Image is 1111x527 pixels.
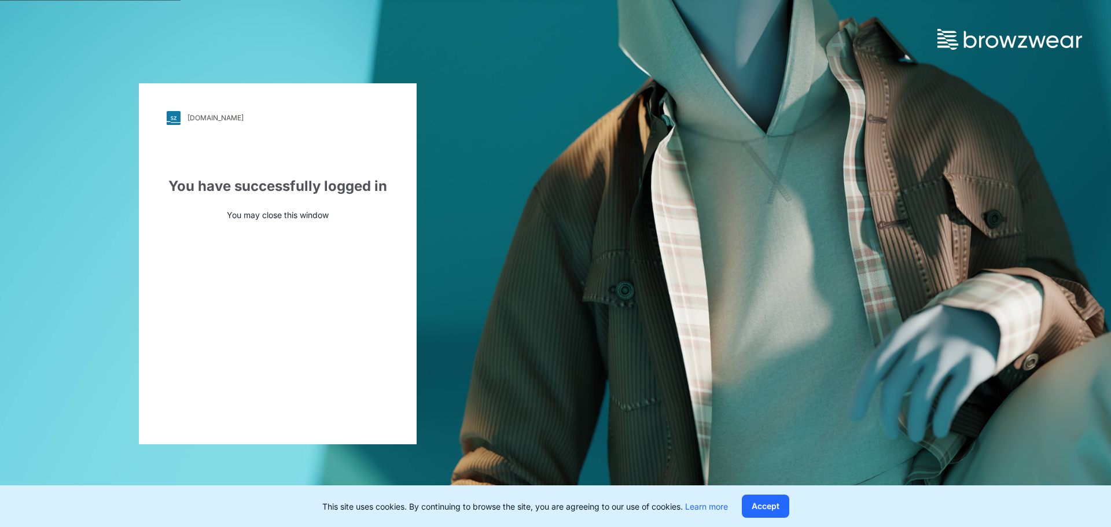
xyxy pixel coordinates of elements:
[167,111,181,125] img: svg+xml;base64,PHN2ZyB3aWR0aD0iMjgiIGhlaWdodD0iMjgiIHZpZXdCb3g9IjAgMCAyOCAyOCIgZmlsbD0ibm9uZSIgeG...
[167,209,389,221] p: You may close this window
[167,111,389,125] a: [DOMAIN_NAME]
[187,113,244,122] div: [DOMAIN_NAME]
[742,495,789,518] button: Accept
[322,500,728,513] p: This site uses cookies. By continuing to browse the site, you are agreeing to our use of cookies.
[685,502,728,511] a: Learn more
[937,29,1082,50] img: browzwear-logo.73288ffb.svg
[167,176,389,197] div: You have successfully logged in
